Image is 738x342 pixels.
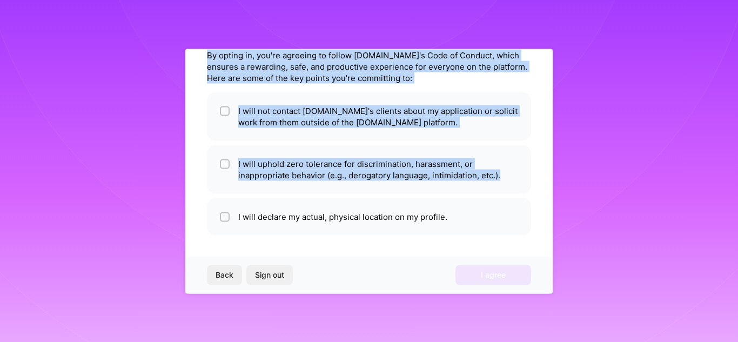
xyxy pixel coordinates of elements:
[207,198,531,235] li: I will declare my actual, physical location on my profile.
[255,270,284,280] span: Sign out
[207,265,242,285] button: Back
[216,270,233,280] span: Back
[207,92,531,140] li: I will not contact [DOMAIN_NAME]'s clients about my application or solicit work from them outside...
[207,145,531,193] li: I will uphold zero tolerance for discrimination, harassment, or inappropriate behavior (e.g., der...
[207,49,531,83] div: By opting in, you're agreeing to follow [DOMAIN_NAME]'s Code of Conduct, which ensures a rewardin...
[246,265,293,285] button: Sign out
